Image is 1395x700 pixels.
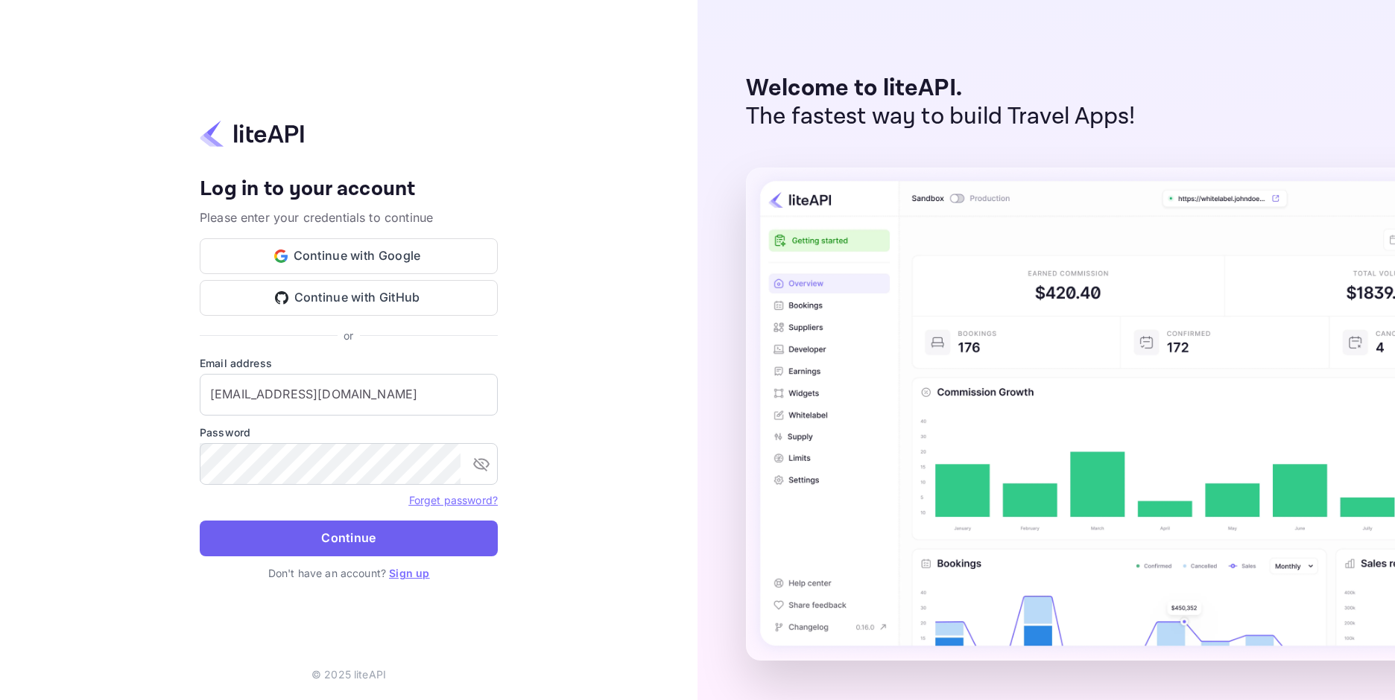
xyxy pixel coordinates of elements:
[746,74,1136,103] p: Welcome to liteAPI.
[200,424,498,440] label: Password
[200,119,304,148] img: liteapi
[466,449,496,479] button: toggle password visibility
[200,238,498,274] button: Continue with Google
[389,567,429,579] a: Sign up
[200,565,498,581] p: Don't have an account?
[200,521,498,556] button: Continue
[200,355,498,371] label: Email address
[200,209,498,226] p: Please enter your credentials to continue
[409,492,498,507] a: Forget password?
[200,176,498,203] h4: Log in to your account
[311,666,386,682] p: © 2025 liteAPI
[409,494,498,506] a: Forget password?
[746,103,1136,131] p: The fastest way to build Travel Apps!
[200,374,498,416] input: Enter your email address
[200,280,498,316] button: Continue with GitHub
[344,328,353,343] p: or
